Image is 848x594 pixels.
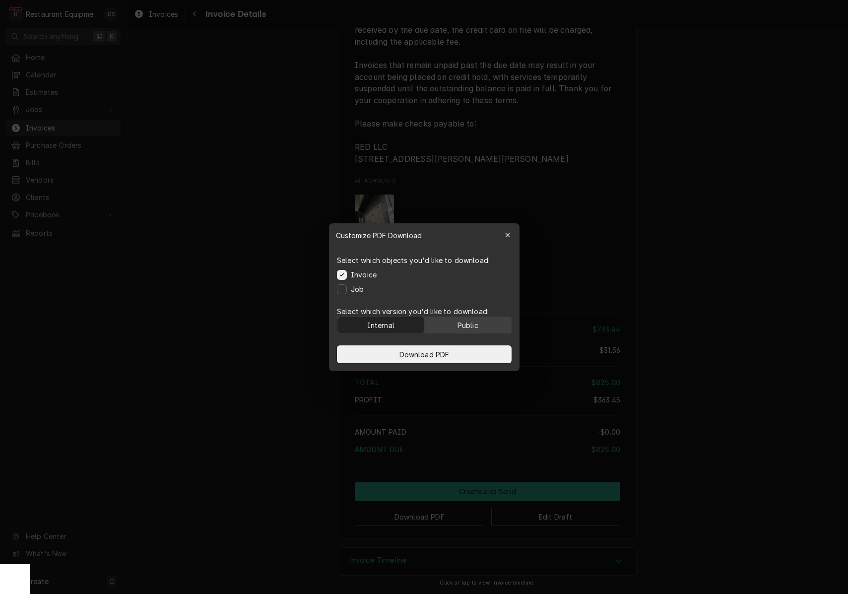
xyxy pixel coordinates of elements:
p: Select which objects you'd like to download: [337,255,490,265]
div: Public [457,320,478,330]
label: Job [351,284,364,294]
div: Internal [367,320,394,330]
label: Invoice [351,269,377,280]
span: Download PDF [397,349,451,359]
p: Select which version you'd like to download: [337,306,512,317]
button: Download PDF [337,345,512,363]
div: Customize PDF Download [329,223,520,247]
